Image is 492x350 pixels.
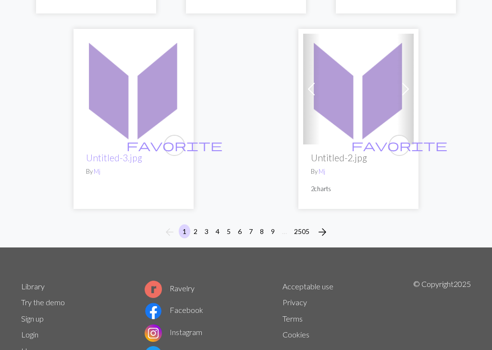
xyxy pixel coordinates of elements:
h2: Untitled-2.jpg [311,152,406,163]
button: 6 [234,224,246,238]
img: Facebook logo [145,302,162,320]
button: 4 [212,224,223,238]
a: Cookies [283,330,309,339]
a: Mj [94,168,100,175]
button: 1 [179,224,190,238]
a: Try the demo [21,298,65,307]
p: 2 charts [311,184,406,194]
img: Untitled-2.jpg [303,34,414,144]
button: 2505 [290,224,313,238]
a: Mj [319,168,325,175]
a: Untitled-2.jpg [303,83,414,92]
button: 7 [245,224,257,238]
button: favourite [389,135,410,156]
p: By [86,167,181,176]
button: Next [313,224,332,240]
button: 2 [190,224,201,238]
img: Ravelry logo [145,281,162,298]
span: favorite [126,138,222,153]
span: arrow_forward [317,225,328,239]
button: favourite [164,135,185,156]
a: Acceptable use [283,282,333,291]
i: favourite [126,136,222,155]
span: favorite [351,138,447,153]
button: 9 [267,224,279,238]
img: Untitled-3.jpg [78,34,189,144]
a: Untitled-3.jpg [86,152,142,163]
nav: Page navigation [160,224,332,240]
a: Sign up [21,314,44,323]
p: By [311,167,406,176]
a: Terms [283,314,303,323]
i: favourite [351,136,447,155]
i: Next [317,226,328,238]
a: Facebook [145,305,203,314]
button: 8 [256,224,268,238]
button: 3 [201,224,212,238]
a: Untitled-3.jpg [78,83,189,92]
a: Library [21,282,45,291]
button: 5 [223,224,234,238]
img: Instagram logo [145,324,162,342]
a: Login [21,330,38,339]
a: Privacy [283,298,307,307]
a: Ravelry [145,284,195,293]
a: Instagram [145,327,202,337]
